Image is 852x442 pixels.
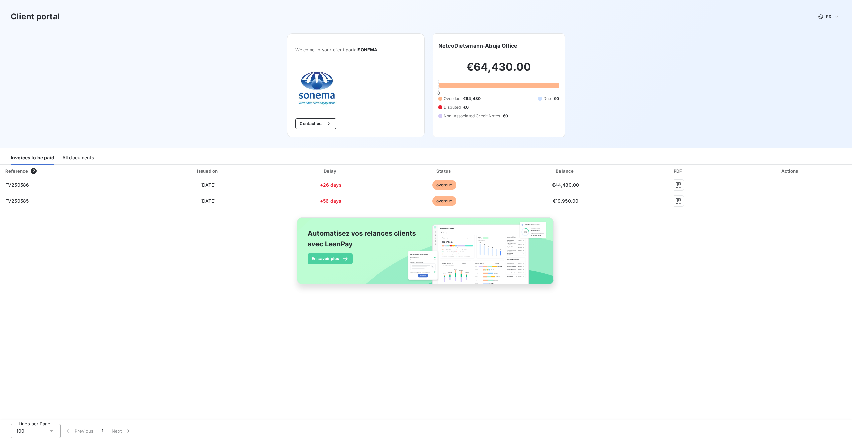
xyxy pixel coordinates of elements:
[438,60,559,80] h2: €64,430.00
[554,96,559,102] span: €0
[463,96,481,102] span: €64,430
[388,168,501,174] div: Status
[295,69,338,108] img: Company logo
[553,198,579,204] span: €19,950.00
[437,90,440,96] span: 0
[444,113,500,119] span: Non-Associated Credit Notes
[444,104,461,110] span: Disputed
[552,182,579,188] span: €44,480.00
[503,113,508,119] span: €0
[730,168,851,174] div: Actions
[62,151,94,165] div: All documents
[108,424,136,438] button: Next
[358,47,378,52] span: SONEMA
[463,104,469,110] span: €0
[432,180,456,190] span: overdue
[61,424,98,438] button: Previous
[320,198,341,204] span: +56 days
[143,168,274,174] div: Issued on
[295,47,416,52] span: Welcome to your client portal
[5,198,29,204] span: FV250585
[11,11,60,23] h3: Client portal
[5,182,29,188] span: FV250586
[11,151,54,165] div: Invoices to be paid
[16,428,24,434] span: 100
[826,14,831,19] span: FR
[291,213,561,296] img: banner
[320,182,342,188] span: +26 days
[630,168,727,174] div: PDF
[438,42,517,50] h6: NetcoDietsmann-Abuja Office
[200,182,216,188] span: [DATE]
[295,118,336,129] button: Contact us
[503,168,627,174] div: Balance
[98,424,108,438] button: 1
[444,96,460,102] span: Overdue
[5,168,28,174] div: Reference
[31,168,37,174] span: 2
[543,96,551,102] span: Due
[432,196,456,206] span: overdue
[276,168,385,174] div: Delay
[102,428,103,434] span: 1
[200,198,216,204] span: [DATE]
